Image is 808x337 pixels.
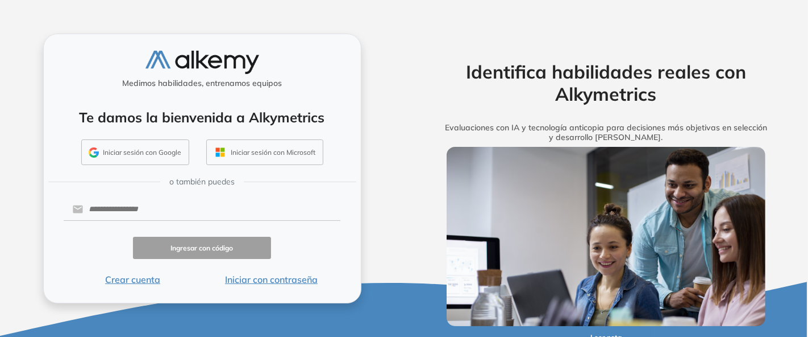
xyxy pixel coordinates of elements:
[429,123,784,142] h5: Evaluaciones con IA y tecnología anticopia para decisiones más objetivas en selección y desarroll...
[133,237,272,259] button: Ingresar con código
[169,176,235,188] span: o también puedes
[64,273,202,286] button: Crear cuenta
[214,146,227,159] img: OUTLOOK_ICON
[145,51,259,74] img: logo-alkemy
[59,109,346,126] h4: Te damos la bienvenida a Alkymetrics
[447,147,766,327] img: img-more-info
[89,147,99,158] img: GMAIL_ICON
[81,139,189,166] button: Iniciar sesión con Google
[429,61,784,105] h2: Identifica habilidades reales con Alkymetrics
[202,273,340,286] button: Iniciar con contraseña
[48,79,356,88] h5: Medimos habilidades, entrenamos equipos
[206,139,323,166] button: Iniciar sesión con Microsoft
